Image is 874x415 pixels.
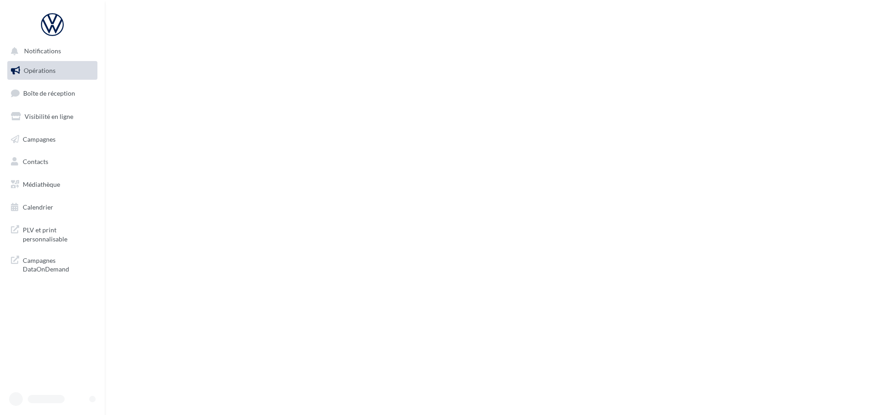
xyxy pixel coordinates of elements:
span: Médiathèque [23,180,60,188]
span: Boîte de réception [23,89,75,97]
a: Contacts [5,152,99,171]
a: Boîte de réception [5,83,99,103]
a: Calendrier [5,198,99,217]
span: PLV et print personnalisable [23,224,94,243]
a: Campagnes [5,130,99,149]
a: PLV et print personnalisable [5,220,99,247]
span: Contacts [23,158,48,165]
a: Opérations [5,61,99,80]
span: Visibilité en ligne [25,113,73,120]
span: Opérations [24,67,56,74]
a: Visibilité en ligne [5,107,99,126]
a: Médiathèque [5,175,99,194]
a: Campagnes DataOnDemand [5,251,99,277]
span: Campagnes [23,135,56,143]
span: Calendrier [23,203,53,211]
span: Campagnes DataOnDemand [23,254,94,274]
span: Notifications [24,47,61,55]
